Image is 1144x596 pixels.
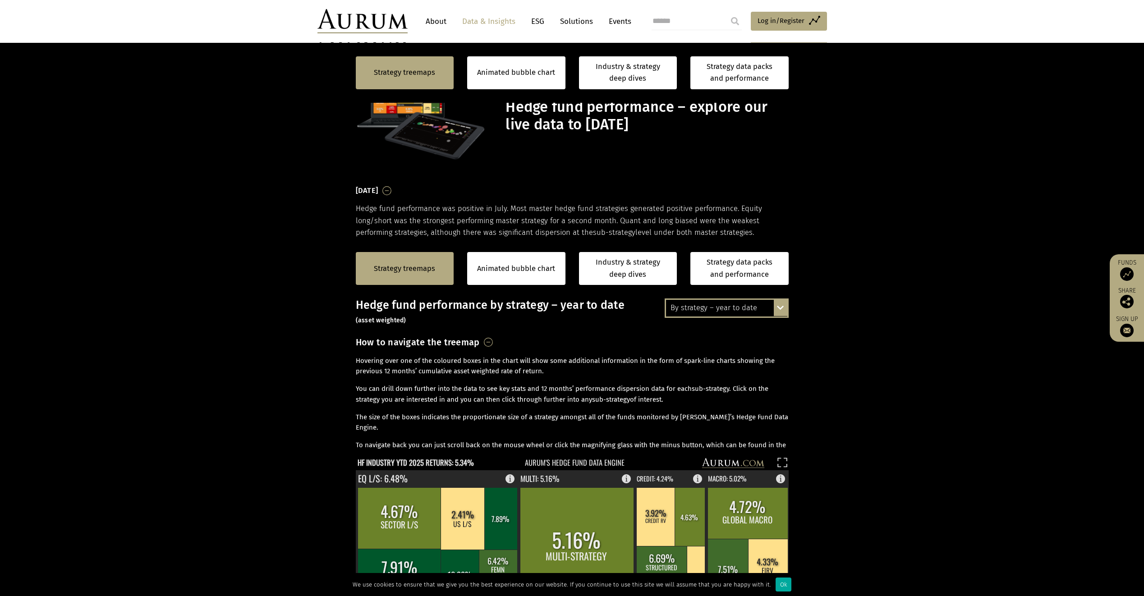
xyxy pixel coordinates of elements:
[1120,295,1134,308] img: Share this post
[758,15,804,26] span: Log in/Register
[604,13,631,30] a: Events
[356,203,789,238] p: Hedge fund performance was positive in July. Most master hedge fund strategies generated positive...
[356,335,480,350] h3: How to navigate the treemap
[690,56,789,89] a: Strategy data packs and performance
[527,13,549,30] a: ESG
[356,440,789,462] p: To navigate back you can just scroll back on the mouse wheel or click the magnifying glass with t...
[666,300,787,316] div: By strategy – year to date
[690,252,789,285] a: Strategy data packs and performance
[726,12,744,30] input: Submit
[556,13,597,30] a: Solutions
[477,263,555,275] a: Animated bubble chart
[776,578,791,591] div: Ok
[579,252,677,285] a: Industry & strategy deep dives
[1120,324,1134,337] img: Sign up to our newsletter
[579,56,677,89] a: Industry & strategy deep dives
[356,356,789,451] div: Hovering over one of the coloured boxes in the chart will show some additional information in the...
[1120,267,1134,281] img: Access Funds
[317,9,408,33] img: Aurum
[356,298,789,326] h3: Hedge fund performance by strategy – year to date
[356,316,406,324] small: (asset weighted)
[477,67,555,78] a: Animated bubble chart
[505,98,786,133] h1: Hedge fund performance – explore our live data to [DATE]
[374,67,435,78] a: Strategy treemaps
[458,13,520,30] a: Data & Insights
[692,385,729,393] span: sub-strategy
[356,412,789,434] p: The size of the boxes indicates the proportionate size of a strategy amongst all of the funds mon...
[356,384,789,405] p: You can drill down further into the data to see key stats and 12 months’ performance dispersion d...
[374,263,435,275] a: Strategy treemaps
[1114,315,1139,337] a: Sign up
[593,228,635,237] span: sub-strategy
[1114,259,1139,281] a: Funds
[421,13,451,30] a: About
[751,12,827,31] a: Log in/Register
[356,184,378,197] h3: [DATE]
[592,395,630,403] span: sub-strategy
[1114,288,1139,308] div: Share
